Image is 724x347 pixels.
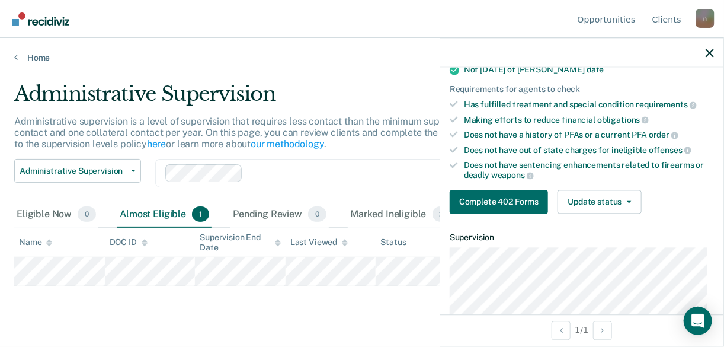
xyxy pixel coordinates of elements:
button: Update status [558,190,641,214]
span: 0 [78,206,96,222]
button: Next Opportunity [593,321,612,340]
div: Pending Review [230,202,329,228]
p: Administrative supervision is a level of supervision that requires less contact than the minimum ... [14,116,656,149]
span: 2 [433,206,451,222]
span: requirements [636,100,697,110]
div: Status [380,237,406,247]
div: Does not have out of state charges for ineligible [464,145,714,156]
div: Supervision End Date [200,233,281,253]
span: Administrative Supervision [20,166,126,176]
div: Not [DATE] of [PERSON_NAME] [464,65,714,75]
div: Name [19,237,52,247]
dt: Supervision [450,233,714,243]
div: Eligible Now [14,202,98,228]
div: Requirements for agents to check [450,85,714,95]
a: our methodology [251,138,324,149]
a: Home [14,52,710,63]
div: Marked Ineligible [348,202,453,228]
span: weapons [491,171,534,180]
span: obligations [597,115,649,125]
div: 1 / 1 [440,314,723,346]
div: Almost Eligible [117,202,212,228]
button: Profile dropdown button [696,9,715,28]
div: Open Intercom Messenger [684,307,712,335]
button: Previous Opportunity [552,321,571,340]
button: Complete 402 Forms [450,190,548,214]
div: Last Viewed [290,237,348,247]
span: offenses [649,145,691,155]
span: date [587,65,604,75]
div: Does not have sentencing enhancements related to firearms or deadly [464,160,714,180]
div: DOC ID [110,237,148,247]
div: Has fulfilled treatment and special condition [464,100,714,110]
div: Making efforts to reduce financial [464,114,714,125]
a: Navigate to form link [450,190,553,214]
img: Recidiviz [12,12,69,26]
div: Does not have a history of PFAs or a current PFA order [464,130,714,141]
div: n [696,9,715,28]
span: 0 [308,206,326,222]
span: 1 [192,206,209,222]
a: here [147,138,166,149]
div: Administrative Supervision [14,82,666,116]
